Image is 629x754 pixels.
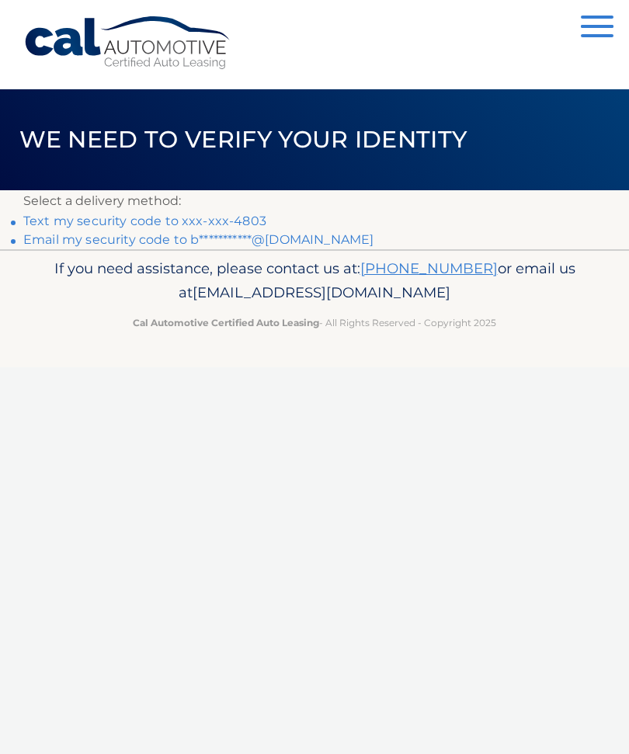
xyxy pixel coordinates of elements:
p: - All Rights Reserved - Copyright 2025 [23,314,606,331]
a: Text my security code to xxx-xxx-4803 [23,214,266,228]
p: Select a delivery method: [23,190,606,212]
strong: Cal Automotive Certified Auto Leasing [133,317,319,328]
p: If you need assistance, please contact us at: or email us at [23,256,606,306]
span: We need to verify your identity [19,125,467,154]
button: Menu [581,16,613,41]
a: [PHONE_NUMBER] [360,259,498,277]
span: [EMAIL_ADDRESS][DOMAIN_NAME] [193,283,450,301]
a: Cal Automotive [23,16,233,71]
